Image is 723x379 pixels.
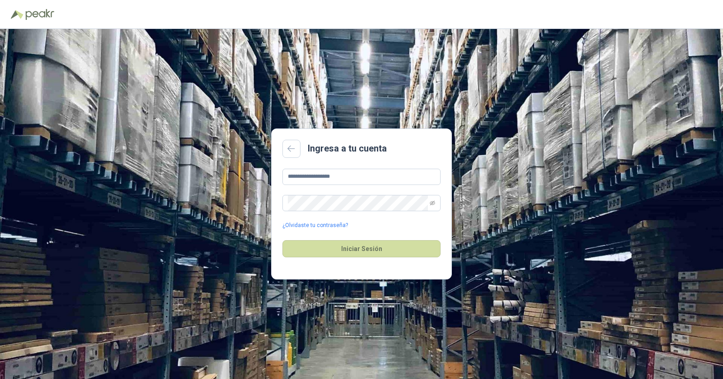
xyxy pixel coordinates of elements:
[282,221,348,230] a: ¿Olvidaste tu contraseña?
[308,142,387,156] h2: Ingresa a tu cuenta
[25,9,54,20] img: Peakr
[282,240,441,257] button: Iniciar Sesión
[11,10,23,19] img: Logo
[430,200,435,206] span: eye-invisible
